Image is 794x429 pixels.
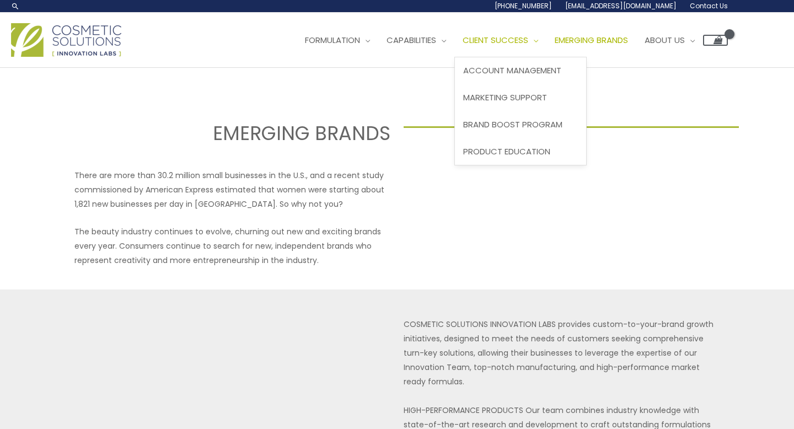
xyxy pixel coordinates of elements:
a: Emerging Brands [546,24,636,57]
span: Brand Boost Program [463,119,562,130]
span: Account Management [463,65,561,76]
nav: Site Navigation [288,24,728,57]
span: [EMAIL_ADDRESS][DOMAIN_NAME] [565,1,677,10]
h2: EMERGING BRANDS [56,121,391,146]
span: Capabilities [387,34,436,46]
a: View Shopping Cart, empty [703,35,728,46]
span: Product Education [463,146,550,157]
a: Product Education [455,138,586,165]
a: Account Management [455,57,586,84]
a: Brand Boost Program [455,111,586,138]
a: Formulation [297,24,378,57]
a: Capabilities [378,24,454,57]
span: Formulation [305,34,360,46]
span: Emerging Brands [555,34,628,46]
img: Cosmetic Solutions Logo [11,23,121,57]
a: Search icon link [11,2,20,10]
p: There are more than 30.2 million small businesses in the U.S., and a recent study commissioned by... [74,168,390,211]
a: Marketing Support [455,84,586,111]
p: The beauty industry continues to evolve, churning out new and exciting brands every year. Consume... [74,224,390,267]
span: Marketing Support [463,92,547,103]
span: [PHONE_NUMBER] [495,1,552,10]
span: Contact Us [690,1,728,10]
span: About Us [645,34,685,46]
span: Client Success [463,34,528,46]
a: Client Success [454,24,546,57]
a: About Us [636,24,703,57]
